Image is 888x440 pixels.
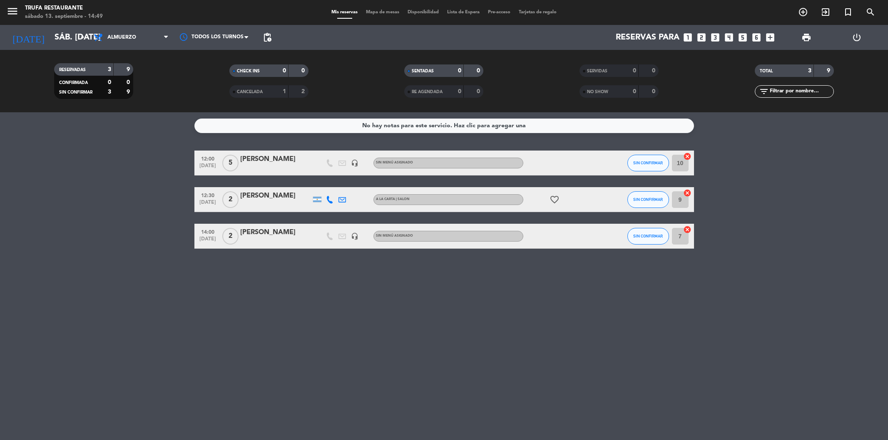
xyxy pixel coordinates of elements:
[443,10,484,15] span: Lista de Espera
[696,32,707,43] i: looks_two
[412,90,443,94] span: RE AGENDADA
[652,89,657,94] strong: 0
[652,68,657,74] strong: 0
[376,161,413,164] span: Sin menú asignado
[683,189,691,197] i: cancel
[627,228,669,245] button: SIN CONFIRMAR
[627,191,669,208] button: SIN CONFIRMAR
[831,25,882,50] div: LOG OUT
[222,155,239,171] span: 5
[633,68,636,74] strong: 0
[59,81,88,85] span: CONFIRMADA
[710,32,721,43] i: looks_3
[458,68,461,74] strong: 0
[197,153,218,163] span: 12:00
[403,10,443,15] span: Disponibilidad
[237,90,263,94] span: CANCELADA
[59,90,92,94] span: SIN CONFIRMAR
[801,32,811,42] span: print
[108,67,111,72] strong: 3
[683,225,691,234] i: cancel
[283,68,286,74] strong: 0
[843,7,853,17] i: turned_in_not
[197,163,218,173] span: [DATE]
[633,234,663,238] span: SIN CONFIRMAR
[59,68,86,72] span: RESERVADAS
[376,198,410,201] span: A LA CARTA | SALON
[633,197,663,202] span: SIN CONFIRMAR
[301,89,306,94] strong: 2
[760,69,773,73] span: TOTAL
[683,152,691,161] i: cancel
[6,5,19,17] i: menu
[6,5,19,20] button: menu
[587,90,608,94] span: NO SHOW
[477,89,482,94] strong: 0
[6,28,50,47] i: [DATE]
[77,32,87,42] i: arrow_drop_down
[477,68,482,74] strong: 0
[550,195,560,205] i: favorite_border
[197,227,218,236] span: 14:00
[362,10,403,15] span: Mapa de mesas
[682,32,693,43] i: looks_one
[237,69,260,73] span: CHECK INS
[827,68,832,74] strong: 9
[327,10,362,15] span: Mis reservas
[197,200,218,209] span: [DATE]
[587,69,607,73] span: SERVIDAS
[197,190,218,200] span: 12:30
[262,32,272,42] span: pending_actions
[798,7,808,17] i: add_circle_outline
[765,32,776,43] i: add_box
[737,32,748,43] i: looks_5
[412,69,434,73] span: SENTADAS
[222,191,239,208] span: 2
[127,79,132,85] strong: 0
[240,227,311,238] div: [PERSON_NAME]
[108,89,111,95] strong: 3
[127,67,132,72] strong: 9
[759,87,769,96] i: filter_list
[127,89,132,95] strong: 9
[458,89,461,94] strong: 0
[633,161,663,165] span: SIN CONFIRMAR
[515,10,561,15] span: Tarjetas de regalo
[751,32,762,43] i: looks_6
[633,89,636,94] strong: 0
[240,190,311,201] div: [PERSON_NAME]
[25,4,103,12] div: Trufa Restaurante
[769,87,833,96] input: Filtrar por nombre...
[362,121,526,131] div: No hay notas para este servicio. Haz clic para agregar una
[627,155,669,171] button: SIN CONFIRMAR
[25,12,103,21] div: sábado 13. septiembre - 14:49
[301,68,306,74] strong: 0
[808,68,811,74] strong: 3
[821,7,831,17] i: exit_to_app
[852,32,862,42] i: power_settings_new
[107,35,136,40] span: Almuerzo
[197,236,218,246] span: [DATE]
[283,89,286,94] strong: 1
[484,10,515,15] span: Pre-acceso
[108,79,111,85] strong: 0
[351,232,358,240] i: headset_mic
[866,7,876,17] i: search
[724,32,734,43] i: looks_4
[351,159,358,167] i: headset_mic
[240,154,311,165] div: [PERSON_NAME]
[222,228,239,245] span: 2
[616,32,679,42] span: Reservas para
[376,234,413,237] span: Sin menú asignado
